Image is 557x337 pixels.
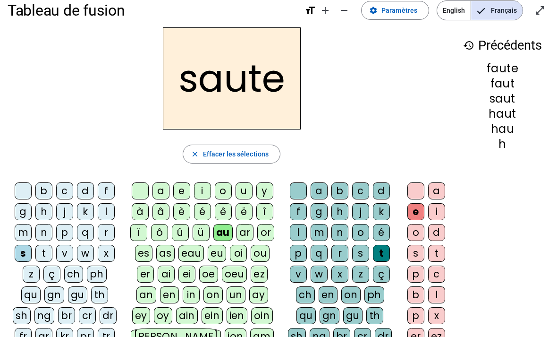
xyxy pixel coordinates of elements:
div: ch [64,266,83,283]
div: b [331,182,348,199]
div: oi [230,245,247,262]
mat-icon: add [320,5,331,16]
div: t [428,245,445,262]
div: x [98,245,115,262]
div: ë [236,203,253,220]
div: saut [463,93,542,104]
div: oe [199,266,218,283]
button: Augmenter la taille de la police [316,1,335,20]
div: ien [227,307,248,324]
div: x [331,266,348,283]
div: th [91,286,108,303]
div: ph [87,266,107,283]
div: an [136,286,156,303]
button: Diminuer la taille de la police [335,1,354,20]
div: t [373,245,390,262]
div: à [132,203,149,220]
div: p [290,245,307,262]
div: en [160,286,179,303]
div: k [77,203,94,220]
div: s [352,245,369,262]
div: b [407,286,424,303]
div: m [311,224,328,241]
div: or [257,224,274,241]
div: a [152,182,169,199]
div: on [341,286,361,303]
div: br [58,307,75,324]
div: ein [202,307,223,324]
div: p [407,307,424,324]
span: English [437,1,471,20]
div: d [373,182,390,199]
div: b [35,182,52,199]
button: Paramètres [361,1,429,20]
div: d [77,182,94,199]
div: th [366,307,383,324]
div: au [213,224,233,241]
div: gu [68,286,87,303]
div: a [311,182,328,199]
div: ch [296,286,315,303]
div: g [311,203,328,220]
div: dr [100,307,117,324]
div: ar [236,224,253,241]
div: er [137,266,154,283]
div: c [56,182,73,199]
div: n [35,224,52,241]
div: z [23,266,40,283]
div: z [352,266,369,283]
div: o [352,224,369,241]
div: en [319,286,338,303]
div: o [215,182,232,199]
div: gu [343,307,363,324]
mat-icon: format_size [304,5,316,16]
div: p [407,266,424,283]
div: h [331,203,348,220]
div: eu [208,245,226,262]
div: g [15,203,32,220]
div: p [56,224,73,241]
div: d [428,224,445,241]
div: ü [193,224,210,241]
div: o [407,224,424,241]
div: x [428,307,445,324]
h2: saute [163,27,301,130]
div: haut [463,108,542,120]
div: gn [44,286,64,303]
div: w [311,266,328,283]
div: c [352,182,369,199]
div: hau [463,123,542,135]
div: v [290,266,307,283]
div: un [227,286,245,303]
div: i [428,203,445,220]
div: â [152,203,169,220]
div: l [98,203,115,220]
div: j [352,203,369,220]
button: Entrer en plein écran [531,1,549,20]
div: ç [43,266,60,283]
div: s [15,245,32,262]
div: m [15,224,32,241]
div: l [290,224,307,241]
div: u [236,182,253,199]
div: ay [249,286,268,303]
div: sh [13,307,31,324]
div: f [290,203,307,220]
div: es [135,245,152,262]
div: w [77,245,94,262]
div: v [56,245,73,262]
div: y [256,182,273,199]
div: ou [251,245,270,262]
div: è [173,203,190,220]
div: h [463,138,542,150]
div: î [256,203,273,220]
mat-button-toggle-group: Language selection [437,0,523,20]
div: oeu [222,266,247,283]
div: n [331,224,348,241]
div: qu [296,307,316,324]
div: ï [130,224,147,241]
div: r [98,224,115,241]
div: k [373,203,390,220]
div: oin [251,307,273,324]
div: ain [176,307,198,324]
